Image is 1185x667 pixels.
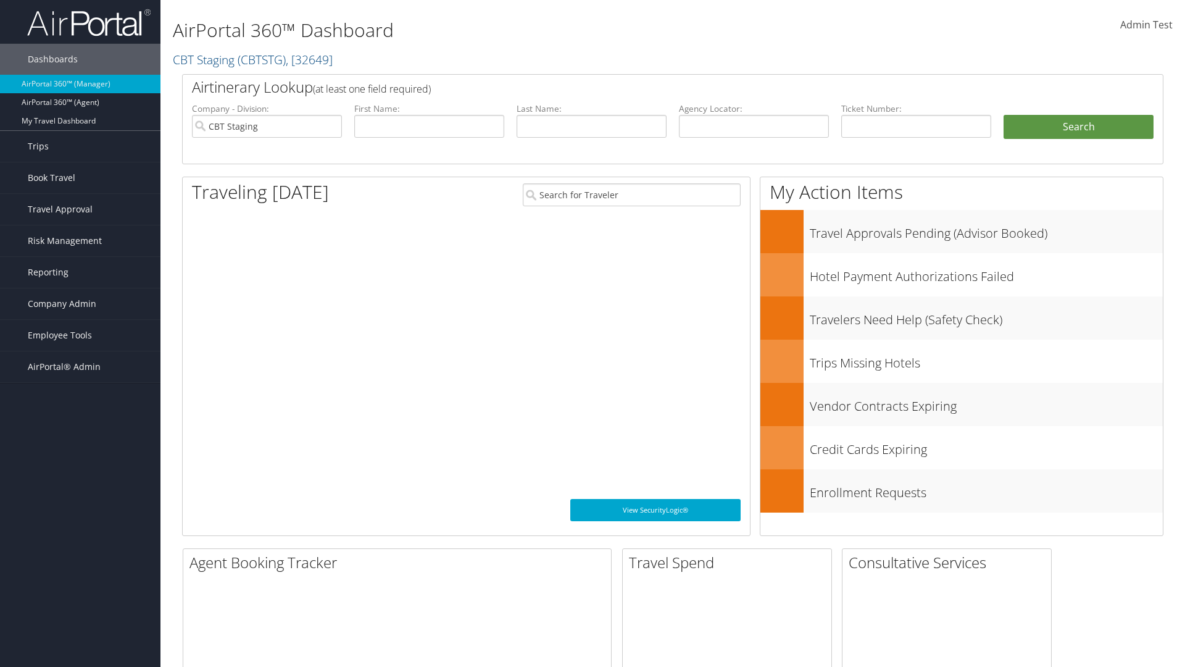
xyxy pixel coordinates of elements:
h1: My Action Items [760,179,1163,205]
a: CBT Staging [173,51,333,68]
a: Credit Cards Expiring [760,426,1163,469]
label: Company - Division: [192,103,342,115]
span: Trips [28,131,49,162]
h2: Travel Spend [629,552,831,573]
h3: Hotel Payment Authorizations Failed [810,262,1163,285]
label: Ticket Number: [841,103,991,115]
button: Search [1004,115,1154,140]
span: Dashboards [28,44,78,75]
h3: Travelers Need Help (Safety Check) [810,305,1163,329]
h3: Credit Cards Expiring [810,435,1163,458]
a: Hotel Payment Authorizations Failed [760,253,1163,296]
a: Enrollment Requests [760,469,1163,513]
span: Employee Tools [28,320,92,351]
h2: Consultative Services [849,552,1051,573]
h3: Enrollment Requests [810,478,1163,501]
span: Book Travel [28,162,75,193]
span: (at least one field required) [313,82,431,96]
span: Risk Management [28,225,102,256]
span: ( CBTSTG ) [238,51,286,68]
label: First Name: [354,103,504,115]
span: Admin Test [1120,18,1173,31]
a: Admin Test [1120,6,1173,44]
h3: Vendor Contracts Expiring [810,392,1163,415]
h3: Travel Approvals Pending (Advisor Booked) [810,219,1163,242]
img: airportal-logo.png [27,8,151,37]
span: Reporting [28,257,69,288]
span: Travel Approval [28,194,93,225]
input: Search for Traveler [523,183,741,206]
a: View SecurityLogic® [570,499,741,521]
a: Travel Approvals Pending (Advisor Booked) [760,210,1163,253]
span: , [ 32649 ] [286,51,333,68]
h1: AirPortal 360™ Dashboard [173,17,839,43]
label: Last Name: [517,103,667,115]
span: AirPortal® Admin [28,351,101,382]
a: Travelers Need Help (Safety Check) [760,296,1163,340]
a: Vendor Contracts Expiring [760,383,1163,426]
h2: Airtinerary Lookup [192,77,1072,98]
span: Company Admin [28,288,96,319]
h1: Traveling [DATE] [192,179,329,205]
a: Trips Missing Hotels [760,340,1163,383]
label: Agency Locator: [679,103,829,115]
h3: Trips Missing Hotels [810,348,1163,372]
h2: Agent Booking Tracker [189,552,611,573]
